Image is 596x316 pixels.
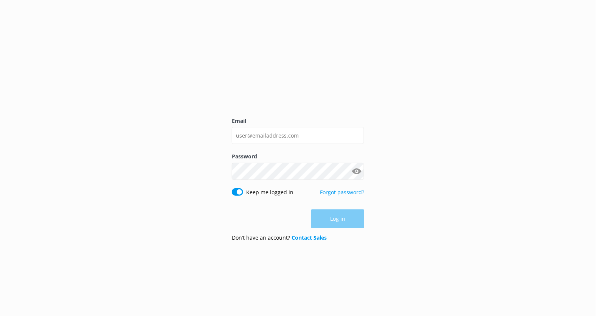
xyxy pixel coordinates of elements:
input: user@emailaddress.com [232,127,364,144]
button: Show password [349,164,364,179]
a: Contact Sales [292,234,327,241]
label: Keep me logged in [246,188,293,197]
label: Email [232,117,364,125]
label: Password [232,152,364,161]
p: Don’t have an account? [232,234,327,242]
a: Forgot password? [320,189,364,196]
